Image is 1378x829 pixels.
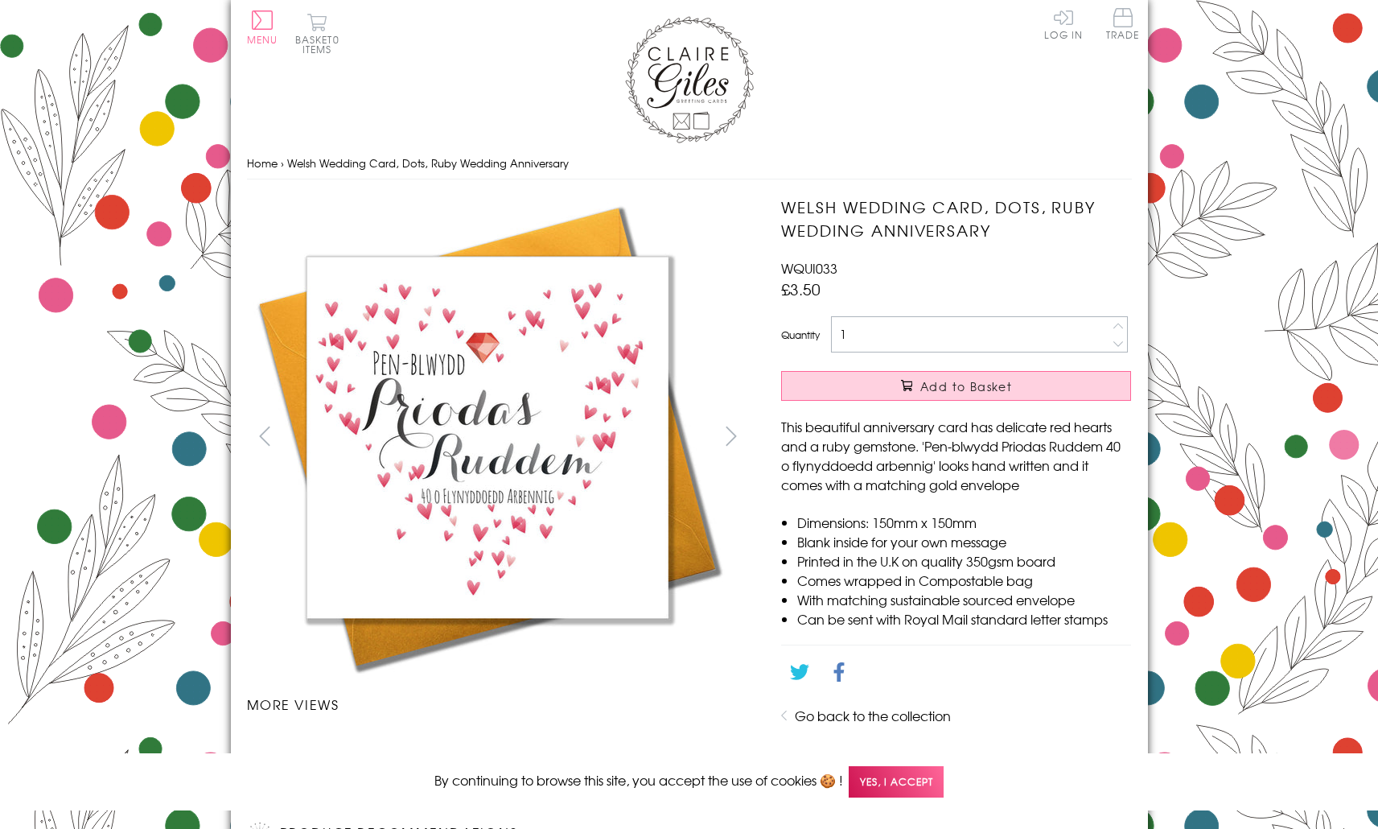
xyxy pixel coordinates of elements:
span: › [281,155,284,171]
li: Can be sent with Royal Mail standard letter stamps [797,609,1131,629]
span: Yes, I accept [849,766,944,798]
ul: Carousel Pagination [247,730,750,765]
span: Add to Basket [920,378,1012,394]
span: £3.50 [781,278,821,300]
nav: breadcrumbs [247,147,1132,180]
button: Basket0 items [295,13,339,54]
li: Printed in the U.K on quality 350gsm board [797,551,1131,571]
span: WQUI033 [781,258,837,278]
img: Claire Giles Greetings Cards [625,16,754,143]
a: Home [247,155,278,171]
li: Carousel Page 2 [372,730,498,765]
li: With matching sustainable sourced envelope [797,590,1131,609]
button: prev [247,418,283,454]
li: Dimensions: 150mm x 150mm [797,513,1131,532]
span: 0 items [302,32,339,56]
img: Welsh Wedding Card, Dots, Ruby Wedding Anniversary [309,749,310,750]
span: Trade [1106,8,1140,39]
span: Welsh Wedding Card, Dots, Ruby Wedding Anniversary [287,155,569,171]
li: Comes wrapped in Compostable bag [797,571,1131,590]
img: Welsh Wedding Card, Dots, Ruby Wedding Anniversary [247,196,730,678]
h3: More views [247,695,750,714]
span: Menu [247,32,278,47]
a: Log In [1044,8,1083,39]
a: Go back to the collection [795,706,951,725]
label: Quantity [781,328,820,342]
button: next [713,418,749,454]
a: Trade [1106,8,1140,43]
li: Carousel Page 1 (Current Slide) [247,730,372,765]
h1: Welsh Wedding Card, Dots, Ruby Wedding Anniversary [781,196,1131,242]
button: Add to Basket [781,371,1131,401]
li: Blank inside for your own message [797,532,1131,551]
p: This beautiful anniversary card has delicate red hearts and a ruby gemstone. 'Pen-blwydd Priodas ... [781,417,1131,494]
img: Welsh Wedding Card, Dots, Ruby Wedding Anniversary [434,749,435,750]
button: Menu [247,10,278,44]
